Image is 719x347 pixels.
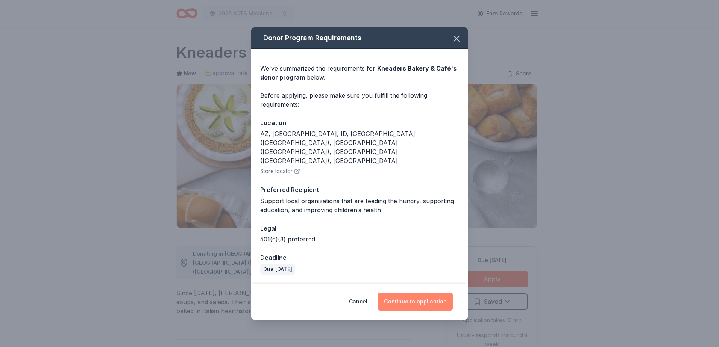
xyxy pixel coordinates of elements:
[251,27,468,49] div: Donor Program Requirements
[378,293,453,311] button: Continue to application
[349,293,367,311] button: Cancel
[260,264,295,275] div: Due [DATE]
[260,64,459,82] div: We've summarized the requirements for below.
[260,118,459,128] div: Location
[260,91,459,109] div: Before applying, please make sure you fulfill the following requirements:
[260,253,459,263] div: Deadline
[260,129,459,165] div: AZ, [GEOGRAPHIC_DATA], ID, [GEOGRAPHIC_DATA] ([GEOGRAPHIC_DATA]), [GEOGRAPHIC_DATA] ([GEOGRAPHIC_...
[260,223,459,233] div: Legal
[260,196,459,214] div: Support local organizations that are feeding the hungry, supporting education, and improving chil...
[260,235,459,244] div: 501(c)(3) preferred
[260,185,459,195] div: Preferred Recipient
[260,167,300,176] button: Store locator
